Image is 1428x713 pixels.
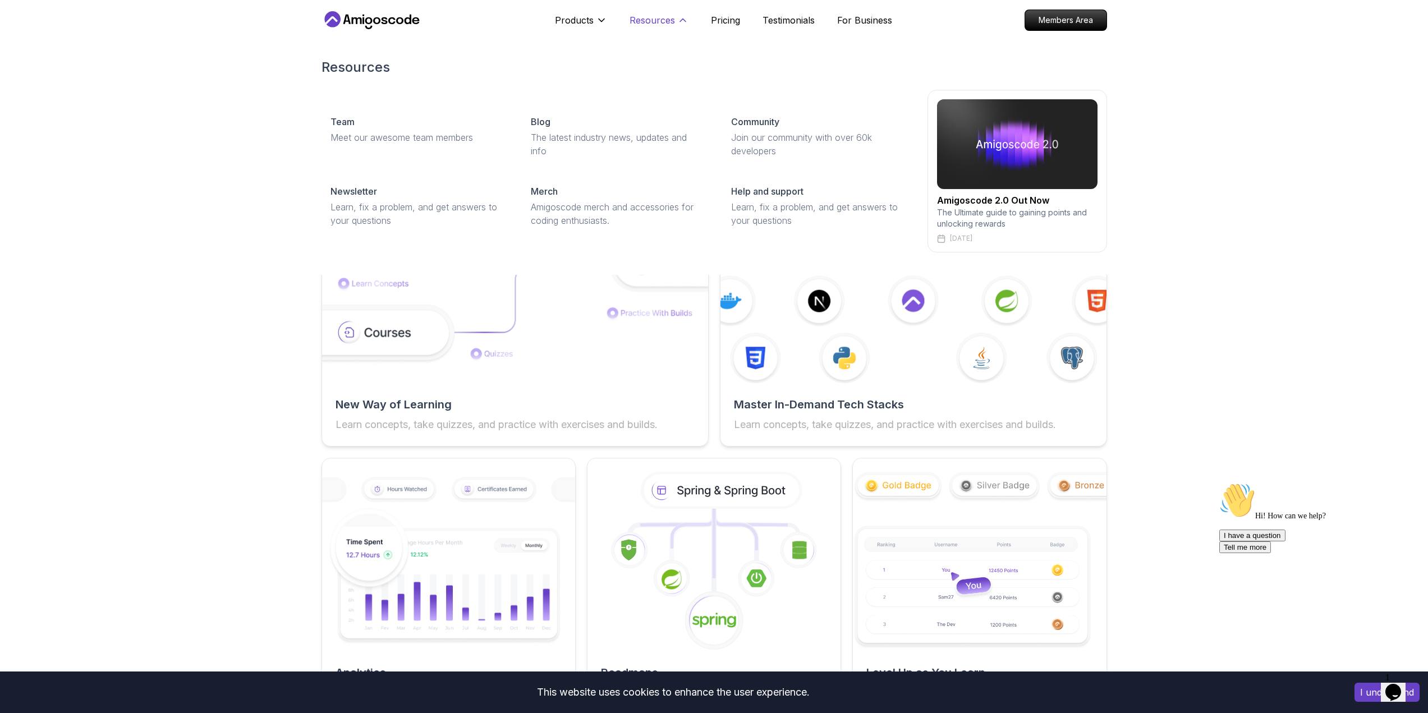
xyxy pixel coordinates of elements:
[853,472,1106,651] img: features img
[531,185,558,198] p: Merch
[1215,478,1417,663] iframe: chat widget
[322,477,575,646] img: features img
[1354,683,1420,702] button: Accept cookies
[1025,10,1107,31] a: Members Area
[8,680,1338,705] div: This website uses cookies to enhance the user experience.
[711,13,740,27] a: Pricing
[322,106,513,153] a: TeamMeet our awesome team members
[531,131,704,158] p: The latest industry news, updates and info
[734,417,1093,433] p: Learn concepts, take quizzes, and practice with exercises and builds.
[731,200,904,227] p: Learn, fix a problem, and get answers to your questions
[4,4,206,75] div: 👋Hi! How can we help?I have a questionTell me more
[720,219,1106,383] img: features img
[330,131,504,144] p: Meet our awesome team members
[927,90,1107,252] a: amigoscode 2.0Amigoscode 2.0 Out NowThe Ultimate guide to gaining points and unlocking rewards[DATE]
[937,207,1098,229] p: The Ultimate guide to gaining points and unlocking rewards
[734,397,1093,412] h2: Master In-Demand Tech Stacks
[601,665,827,680] h2: Roadmaps
[330,115,355,128] p: Team
[322,58,1107,76] h2: Resources
[522,176,713,236] a: MerchAmigoscode merch and accessories for coding enthusiasts.
[322,176,513,236] a: NewsletterLearn, fix a problem, and get answers to your questions
[555,13,594,27] p: Products
[937,194,1098,207] h2: Amigoscode 2.0 Out Now
[731,131,904,158] p: Join our community with over 60k developers
[4,63,56,75] button: Tell me more
[531,200,704,227] p: Amigoscode merch and accessories for coding enthusiasts.
[630,13,675,27] p: Resources
[1381,668,1417,702] iframe: chat widget
[531,115,550,128] p: Blog
[330,185,377,198] p: Newsletter
[731,115,779,128] p: Community
[866,665,1092,680] h2: Level Up as You Learn
[837,13,892,27] a: For Business
[722,106,913,167] a: CommunityJoin our community with over 60k developers
[950,234,972,243] p: [DATE]
[555,13,607,36] button: Products
[522,106,713,167] a: BlogThe latest industry news, updates and info
[4,34,111,42] span: Hi! How can we help?
[4,4,40,40] img: :wave:
[336,665,562,680] h2: Analytics
[1025,10,1106,30] p: Members Area
[722,176,913,236] a: Help and supportLearn, fix a problem, and get answers to your questions
[330,200,504,227] p: Learn, fix a problem, and get answers to your questions
[937,99,1098,189] img: amigoscode 2.0
[322,236,708,366] img: features img
[4,52,71,63] button: I have a question
[630,13,688,36] button: Resources
[336,397,695,412] h2: New Way of Learning
[731,185,803,198] p: Help and support
[763,13,815,27] a: Testimonials
[336,417,695,433] p: Learn concepts, take quizzes, and practice with exercises and builds.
